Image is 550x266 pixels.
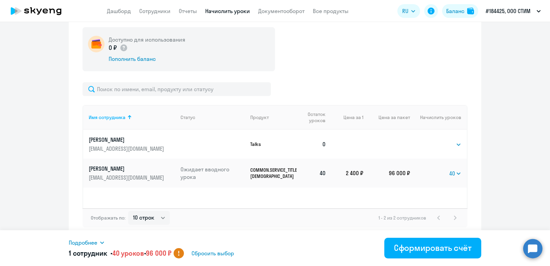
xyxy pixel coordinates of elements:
a: Сотрудники [139,8,170,14]
p: [EMAIL_ADDRESS][DOMAIN_NAME] [89,145,166,152]
div: Статус [180,114,195,120]
p: Talks [250,141,297,147]
span: 40 уроков [112,249,144,257]
a: [PERSON_NAME][EMAIL_ADDRESS][DOMAIN_NAME] [89,165,175,181]
div: Пополнить баланс [109,55,185,63]
p: [PERSON_NAME] [89,165,166,172]
a: Начислить уроки [205,8,250,14]
div: Баланс [446,7,464,15]
button: Балансbalance [442,4,478,18]
button: Сформировать счёт [384,238,481,258]
div: Сформировать счёт [394,242,472,253]
td: 96 000 ₽ [363,159,410,188]
span: Сбросить выбор [191,249,234,257]
img: wallet-circle.png [88,36,104,52]
a: Все продукты [313,8,349,14]
th: Начислить уроков [410,105,467,130]
th: Цена за пакет [363,105,410,130]
a: Отчеты [179,8,197,14]
td: 40 [297,159,332,188]
p: 0 ₽ [109,43,128,52]
h5: 1 сотрудник • • [69,248,172,258]
div: Продукт [250,114,297,120]
img: balance [467,8,474,14]
p: #184425, ООО СТИМ [486,7,530,15]
span: Остаток уроков [302,111,326,124]
a: Дашборд [107,8,131,14]
button: #184425, ООО СТИМ [482,3,544,19]
div: Остаток уроков [302,111,332,124]
p: [PERSON_NAME] [89,136,166,143]
span: 1 - 2 из 2 сотрудников [378,215,426,221]
button: RU [397,4,420,18]
div: Имя сотрудника [89,114,175,120]
span: Подробнее [69,238,97,247]
span: Отображать по: [91,215,125,221]
span: 96 000 ₽ [146,249,172,257]
div: Имя сотрудника [89,114,125,120]
h5: Доступно для использования [109,36,185,43]
div: Статус [180,114,245,120]
a: Документооборот [258,8,305,14]
p: COMMON.SERVICE_TITLE.LONG.[DEMOGRAPHIC_DATA] [250,167,297,179]
p: Ожидает вводного урока [180,166,245,181]
td: 0 [297,130,332,159]
input: Поиск по имени, email, продукту или статусу [82,82,271,96]
span: RU [402,7,408,15]
th: Цена за 1 [332,105,363,130]
td: 2 400 ₽ [332,159,363,188]
a: [PERSON_NAME][EMAIL_ADDRESS][DOMAIN_NAME] [89,136,175,152]
p: [EMAIL_ADDRESS][DOMAIN_NAME] [89,174,166,181]
div: Продукт [250,114,269,120]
